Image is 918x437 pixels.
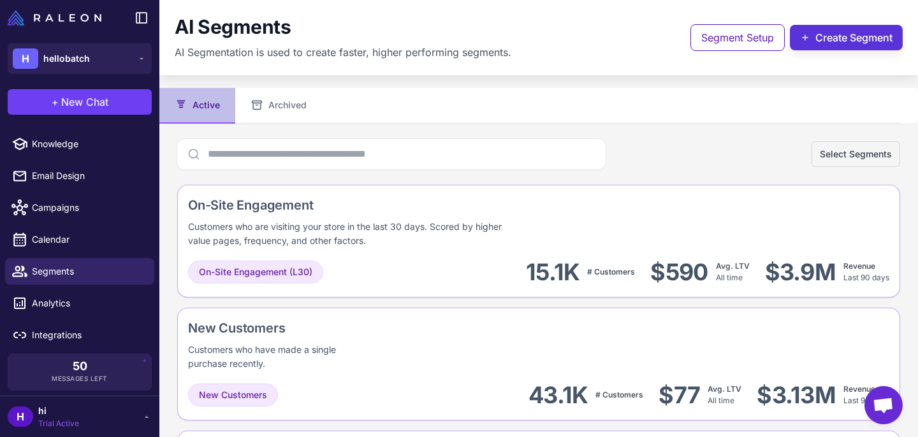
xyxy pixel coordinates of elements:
div: 43.1K [528,381,588,410]
span: New Customers [199,388,267,402]
div: Last 90 days [843,261,889,283]
div: $3.13M [757,381,836,410]
div: Customers who have made a single purchase recently. [188,343,340,371]
button: Create Segment [790,25,903,50]
span: + [52,94,59,110]
span: 50 [73,361,87,372]
a: Analytics [5,290,154,317]
div: Open chat [864,386,903,424]
a: Integrations [5,322,154,348]
button: Select Segments [812,141,900,167]
button: +New Chat [8,89,152,115]
a: Raleon Logo [8,10,106,25]
span: Email Design [32,169,144,183]
div: New Customers [188,319,416,338]
span: Avg. LTV [716,261,750,271]
p: AI Segmentation is used to create faster, higher performing segments. [175,45,511,60]
span: Messages Left [52,374,108,383]
div: All time [716,261,750,283]
div: All time [708,383,741,406]
button: Segment Setup [690,24,785,51]
h1: AI Segments [175,15,291,39]
span: Calendar [32,233,144,247]
span: Knowledge [32,137,144,151]
button: Archived [235,88,322,124]
span: # Customers [587,267,635,276]
span: Avg. LTV [708,384,741,394]
span: hellobatch [43,52,90,66]
span: Revenue [843,384,875,394]
div: Last 90 days [843,383,889,406]
div: 15.1K [526,258,579,287]
span: hi [38,404,79,418]
span: Revenue [843,261,875,271]
a: Knowledge [5,131,154,157]
span: Integrations [32,328,144,342]
span: Analytics [32,296,144,310]
div: On-Site Engagement [188,196,682,215]
span: Campaigns [32,201,144,215]
span: On-Site Engagement (L30) [199,265,312,279]
a: Campaigns [5,194,154,221]
div: $3.9M [765,258,836,287]
div: $77 [659,381,700,410]
div: $590 [650,258,708,287]
span: Segments [32,264,144,278]
span: Trial Active [38,418,79,429]
div: Customers who are visiting your store in the last 30 days. Scored by higher value pages, frequenc... [188,220,518,248]
a: Segments [5,258,154,285]
span: Segment Setup [701,30,774,45]
div: H [13,48,38,69]
img: Raleon Logo [8,10,101,25]
a: Email Design [5,162,154,189]
button: Active [159,88,235,124]
a: Calendar [5,226,154,253]
span: New Chat [61,94,108,110]
button: Hhellobatch [8,43,152,74]
div: H [8,406,33,427]
span: # Customers [595,390,643,399]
